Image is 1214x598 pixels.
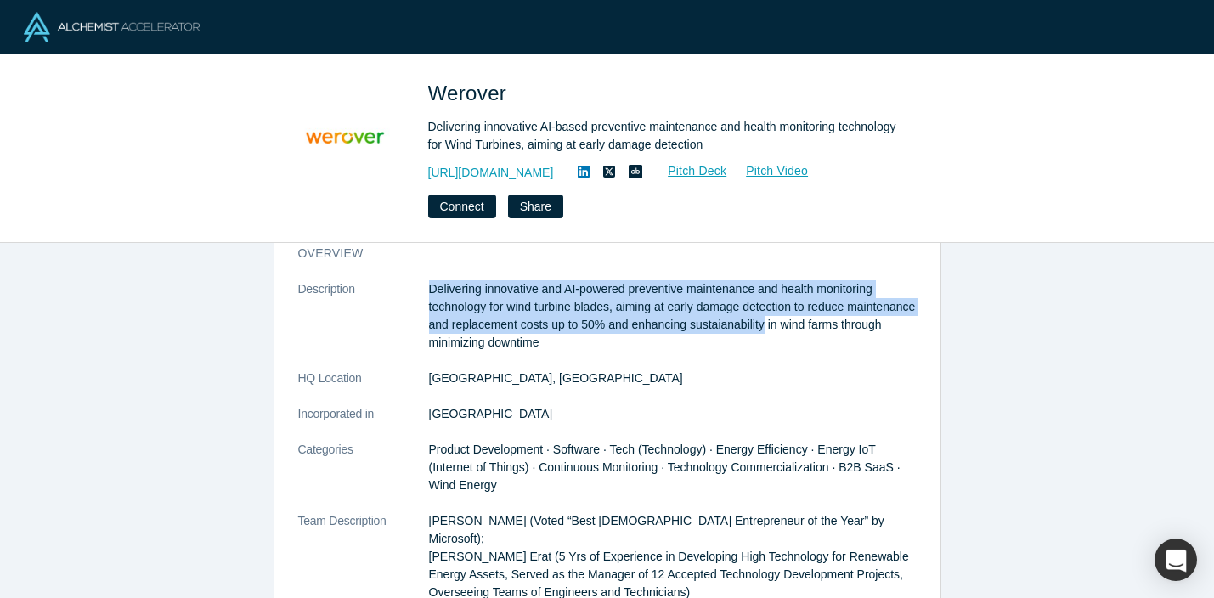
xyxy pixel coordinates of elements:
[298,280,429,370] dt: Description
[429,280,917,352] p: Delivering innovative and AI-powered preventive maintenance and health monitoring technology for ...
[727,161,809,181] a: Pitch Video
[508,195,563,218] button: Share
[285,78,404,197] img: Werover's Logo
[428,118,904,154] div: Delivering innovative AI-based preventive maintenance and health monitoring technology for Wind T...
[428,82,513,104] span: Werover
[429,370,917,387] dd: [GEOGRAPHIC_DATA], [GEOGRAPHIC_DATA]
[429,443,901,492] span: Product Development · Software · Tech (Technology) · Energy Efficiency · Energy IoT (Internet of ...
[428,195,496,218] button: Connect
[429,405,917,423] dd: [GEOGRAPHIC_DATA]
[298,370,429,405] dt: HQ Location
[298,245,893,262] h3: overview
[428,164,554,182] a: [URL][DOMAIN_NAME]
[24,12,200,42] img: Alchemist Logo
[649,161,727,181] a: Pitch Deck
[298,405,429,441] dt: Incorporated in
[298,441,429,512] dt: Categories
